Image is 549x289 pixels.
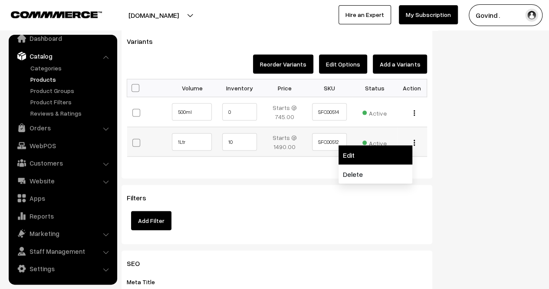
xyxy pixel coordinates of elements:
a: Reports [11,208,114,224]
span: Variants [127,37,163,46]
a: Catalog [11,48,114,64]
th: Status [352,79,397,97]
button: Edit Options [319,55,367,74]
a: Product Filters [28,97,114,106]
a: Delete [339,165,412,184]
img: COMMMERCE [11,11,102,18]
a: Product Groups [28,86,114,95]
a: Customers [11,155,114,171]
a: Settings [11,261,114,276]
input: SKU [312,133,347,151]
input: 10 [222,133,257,151]
th: Inventory [217,79,262,97]
th: Action [397,79,427,97]
span: Filters [127,193,157,202]
a: Categories [28,63,114,73]
a: My Subscription [399,5,458,24]
span: Active [362,106,387,118]
a: Staff Management [11,243,114,259]
a: Dashboard [11,30,114,46]
a: WebPOS [11,138,114,153]
span: Active [362,136,387,148]
a: Hire an Expert [339,5,391,24]
a: Products [28,75,114,84]
td: Starts @ 745.00 [262,97,307,127]
button: Add a Variants [373,55,427,74]
input: SKU [312,103,347,121]
img: Menu [414,140,415,146]
a: Marketing [11,226,114,241]
td: Starts @ 1490.00 [262,127,307,157]
label: Meta Title [127,277,165,286]
th: SKU [307,79,352,97]
th: Price [262,79,307,97]
th: Volume [172,79,217,97]
input: 0 [222,103,257,121]
a: Apps [11,190,114,206]
button: [DOMAIN_NAME] [98,4,209,26]
a: Reviews & Ratings [28,109,114,118]
img: Menu [414,110,415,116]
a: COMMMERCE [11,9,87,19]
a: Orders [11,120,114,136]
a: Edit [339,146,412,165]
button: Govind . [469,4,542,26]
button: Add Filter [131,211,171,230]
a: Website [11,173,114,189]
span: SEO [127,259,150,268]
img: user [525,9,538,22]
button: Reorder Variants [253,55,313,74]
